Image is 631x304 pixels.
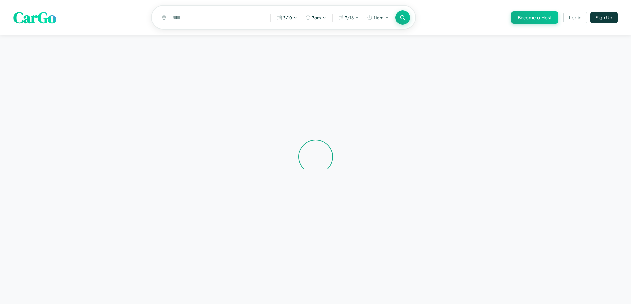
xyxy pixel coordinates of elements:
[302,12,330,23] button: 7am
[511,11,558,24] button: Become a Host
[273,12,301,23] button: 3/10
[364,12,392,23] button: 11am
[345,15,354,20] span: 3 / 16
[283,15,292,20] span: 3 / 10
[13,7,56,28] span: CarGo
[590,12,618,23] button: Sign Up
[374,15,384,20] span: 11am
[335,12,362,23] button: 3/16
[563,12,587,23] button: Login
[312,15,321,20] span: 7am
